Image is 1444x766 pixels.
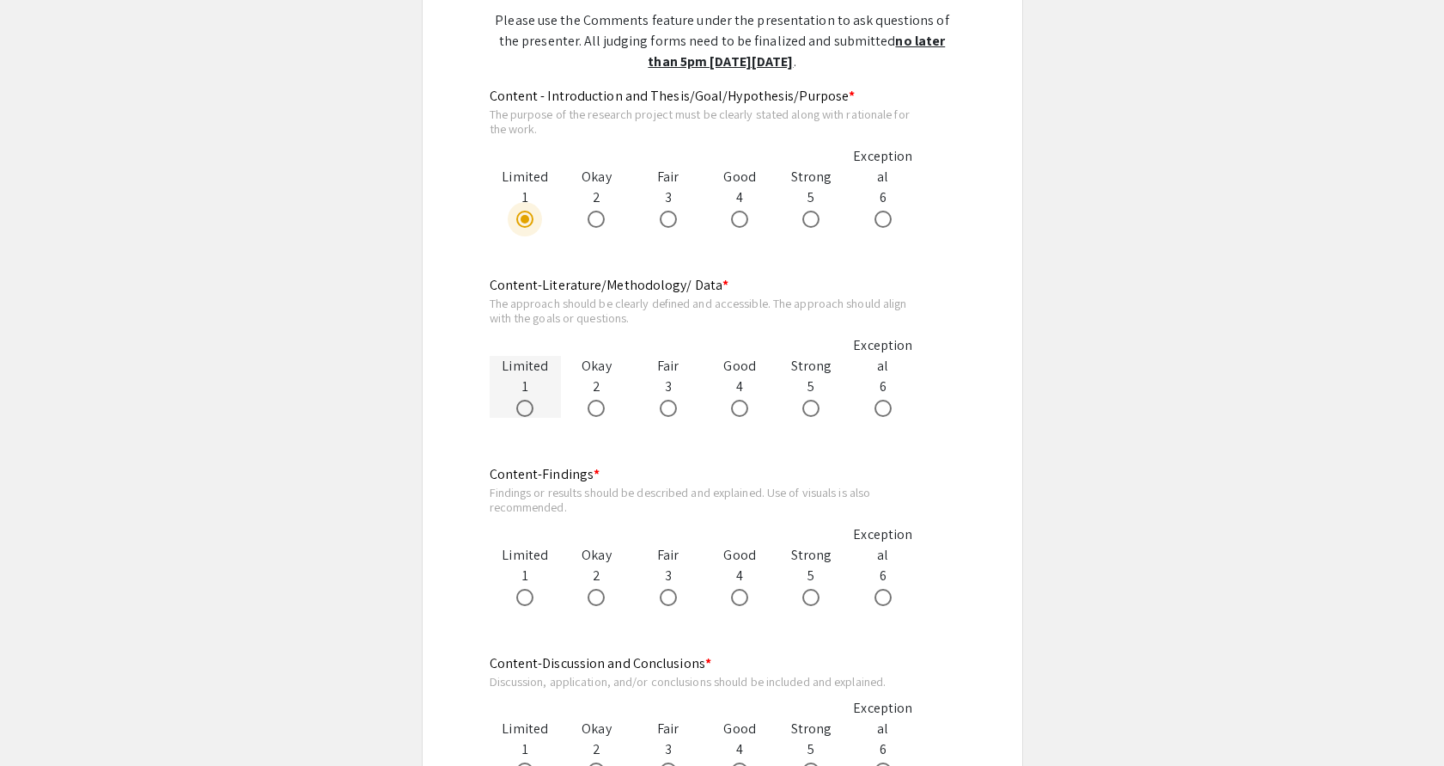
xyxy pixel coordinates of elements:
div: The purpose of the research project must be clearly stated along with rationale for the work. [490,107,919,137]
div: Okay [561,167,632,187]
div: Fair [632,545,704,566]
mat-label: Content-Discussion and Conclusions [490,654,712,672]
div: 1 [490,356,561,418]
u: no later than 5pm [DATE][DATE] [648,32,945,70]
div: 1 [490,545,561,607]
div: 5 [776,167,847,229]
div: 1 [490,167,561,229]
div: Strong [776,545,847,566]
div: Strong [776,719,847,739]
div: Limited [490,545,561,566]
div: 2 [561,167,632,229]
iframe: Chat [13,689,73,753]
span: . [794,52,796,70]
div: 2 [561,356,632,418]
div: 4 [704,356,775,418]
div: Good [704,356,775,377]
div: 4 [704,167,775,229]
mat-label: Content-Findings [490,465,600,483]
div: 4 [704,545,775,607]
div: Strong [776,356,847,377]
div: 3 [632,167,704,229]
div: Okay [561,719,632,739]
div: Limited [490,167,561,187]
div: 5 [776,545,847,607]
div: The approach should be clearly defined and accessible. The approach should align with the goals o... [490,296,919,326]
div: Okay [561,356,632,377]
div: 6 [847,146,918,229]
div: 5 [776,356,847,418]
div: 3 [632,356,704,418]
mat-label: Content-Literature/Methodology/ Data [490,276,729,294]
div: Good [704,167,775,187]
div: Exceptional [847,524,918,566]
div: Okay [561,545,632,566]
mat-label: Content - Introduction and Thesis/Goal/Hypothesis/Purpose [490,87,856,105]
div: Limited [490,719,561,739]
div: Limited [490,356,561,377]
div: Good [704,545,775,566]
div: Exceptional [847,698,918,739]
div: Findings or results should be described and explained. Use of visuals is also recommended. [490,485,919,515]
div: Good [704,719,775,739]
div: 2 [561,545,632,607]
div: Fair [632,167,704,187]
div: 6 [847,335,918,418]
div: Exceptional [847,146,918,187]
div: 3 [632,545,704,607]
div: Strong [776,167,847,187]
div: 6 [847,524,918,607]
div: Discussion, application, and/or conclusions should be included and explained. [490,674,919,689]
div: Fair [632,719,704,739]
div: Exceptional [847,335,918,377]
span: Please use the Comments feature under the presentation to ask questions of the presenter. All jud... [495,11,948,50]
div: Fair [632,356,704,377]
